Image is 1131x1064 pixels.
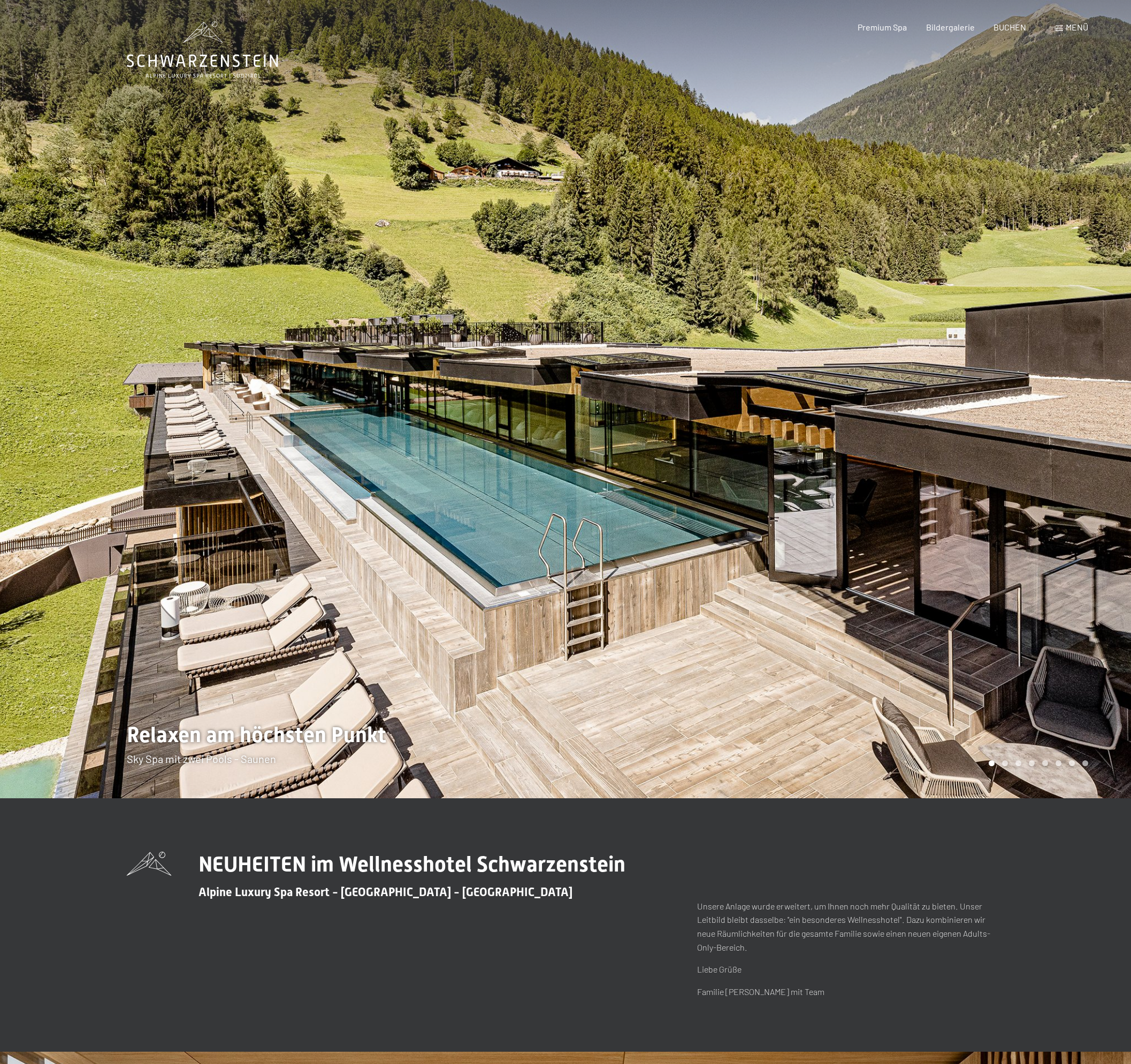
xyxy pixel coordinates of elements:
div: Carousel Page 5 [1042,760,1048,766]
span: Alpine Luxury Spa Resort - [GEOGRAPHIC_DATA] - [GEOGRAPHIC_DATA] [198,885,572,899]
div: Carousel Page 3 [1015,760,1021,766]
span: NEUHEITEN im Wellnesshotel Schwarzenstein [198,852,625,877]
p: Familie [PERSON_NAME] mit Team [697,985,1004,999]
div: Carousel Page 8 [1082,760,1088,766]
div: Carousel Page 4 [1029,760,1035,766]
span: Menü [1066,22,1088,32]
a: Premium Spa [858,22,907,32]
div: Carousel Page 1 (Current Slide) [989,760,995,766]
a: Bildergalerie [926,22,975,32]
div: Carousel Page 2 [1002,760,1008,766]
div: Carousel Page 6 [1056,760,1061,766]
p: Liebe Grüße [697,962,1004,976]
div: Carousel Page 7 [1069,760,1075,766]
div: Carousel Pagination [985,760,1088,766]
a: BUCHEN [994,22,1026,32]
p: Unsere Anlage wurde erweitert, um Ihnen noch mehr Qualität zu bieten. Unser Leitbild bleibt dasse... [697,899,1004,954]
